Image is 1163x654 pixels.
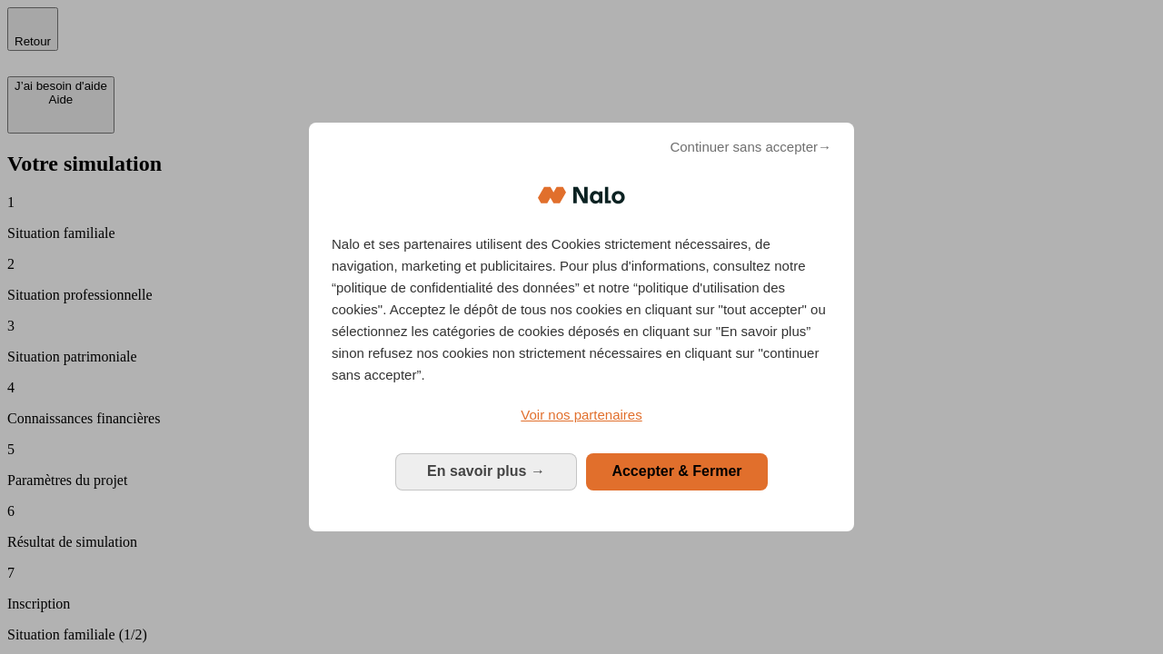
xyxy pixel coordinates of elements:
[538,168,625,223] img: Logo
[670,136,831,158] span: Continuer sans accepter→
[332,404,831,426] a: Voir nos partenaires
[521,407,641,422] span: Voir nos partenaires
[427,463,545,479] span: En savoir plus →
[332,233,831,386] p: Nalo et ses partenaires utilisent des Cookies strictement nécessaires, de navigation, marketing e...
[309,123,854,530] div: Bienvenue chez Nalo Gestion du consentement
[586,453,768,490] button: Accepter & Fermer: Accepter notre traitement des données et fermer
[611,463,741,479] span: Accepter & Fermer
[395,453,577,490] button: En savoir plus: Configurer vos consentements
